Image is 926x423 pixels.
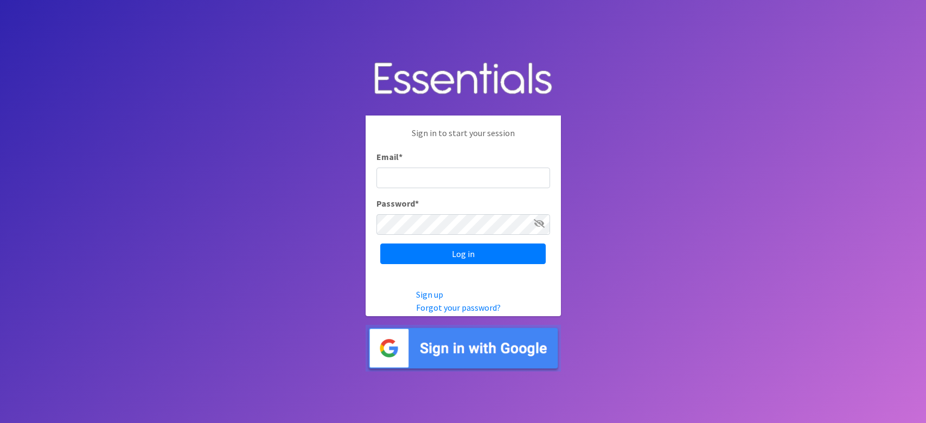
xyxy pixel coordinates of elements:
[416,302,501,313] a: Forgot your password?
[376,197,419,210] label: Password
[366,325,561,372] img: Sign in with Google
[399,151,403,162] abbr: required
[376,150,403,163] label: Email
[416,289,443,300] a: Sign up
[376,126,550,150] p: Sign in to start your session
[415,198,419,209] abbr: required
[366,52,561,107] img: Human Essentials
[380,243,546,264] input: Log in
